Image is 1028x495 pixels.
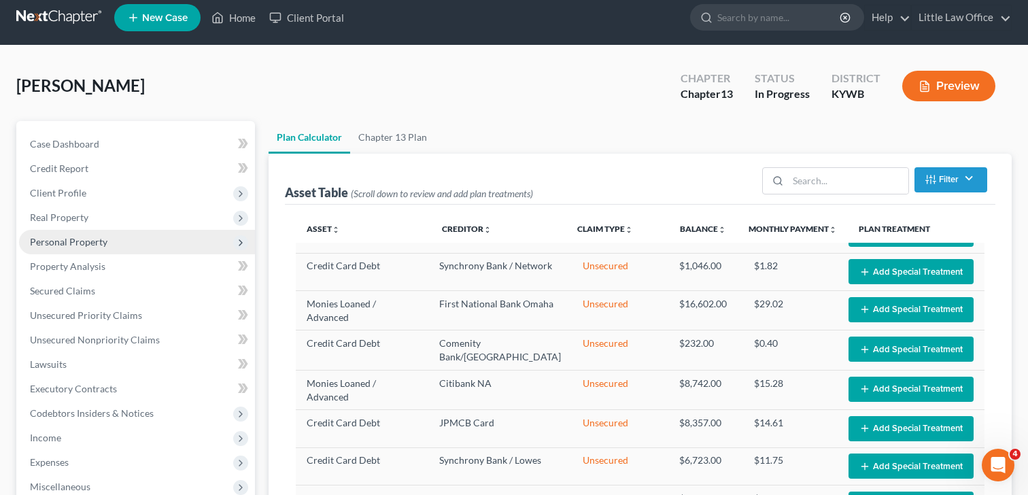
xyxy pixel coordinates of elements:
[848,216,984,243] th: Plan Treatment
[572,410,669,447] td: Unsecured
[19,303,255,328] a: Unsecured Priority Claims
[205,5,262,30] a: Home
[428,447,572,485] td: Synchrony Bank / Lowes
[743,253,838,290] td: $1.82
[350,121,435,154] a: Chapter 13 Plan
[749,224,837,234] a: Monthly Paymentunfold_more
[285,184,533,201] div: Asset Table
[30,163,88,174] span: Credit Report
[865,5,910,30] a: Help
[30,285,95,296] span: Secured Claims
[428,370,572,409] td: Citibank NA
[483,226,492,234] i: unfold_more
[30,211,88,223] span: Real Property
[849,416,974,441] button: Add Special Treatment
[788,168,908,194] input: Search...
[19,254,255,279] a: Property Analysis
[668,330,743,370] td: $232.00
[849,337,974,362] button: Add Special Treatment
[428,253,572,290] td: Synchrony Bank / Network
[30,481,90,492] span: Miscellaneous
[668,253,743,290] td: $1,046.00
[680,224,726,234] a: Balanceunfold_more
[572,253,669,290] td: Unsecured
[296,253,428,290] td: Credit Card Debt
[428,291,572,330] td: First National Bank Omaha
[19,132,255,156] a: Case Dashboard
[19,377,255,401] a: Executory Contracts
[849,377,974,402] button: Add Special Treatment
[572,291,669,330] td: Unsecured
[743,410,838,447] td: $14.61
[914,167,987,192] button: Filter
[743,291,838,330] td: $29.02
[717,5,842,30] input: Search by name...
[19,156,255,181] a: Credit Report
[332,226,340,234] i: unfold_more
[755,71,810,86] div: Status
[829,226,837,234] i: unfold_more
[269,121,350,154] a: Plan Calculator
[30,358,67,370] span: Lawsuits
[30,334,160,345] span: Unsecured Nonpriority Claims
[849,259,974,284] button: Add Special Treatment
[832,71,880,86] div: District
[902,71,995,101] button: Preview
[30,138,99,150] span: Case Dashboard
[142,13,188,23] span: New Case
[442,224,492,234] a: Creditorunfold_more
[296,291,428,330] td: Monies Loaned / Advanced
[30,236,107,247] span: Personal Property
[572,447,669,485] td: Unsecured
[30,432,61,443] span: Income
[30,260,105,272] span: Property Analysis
[577,224,633,234] a: Claim Typeunfold_more
[30,309,142,321] span: Unsecured Priority Claims
[19,279,255,303] a: Secured Claims
[681,86,733,102] div: Chapter
[625,226,633,234] i: unfold_more
[262,5,351,30] a: Client Portal
[572,370,669,409] td: Unsecured
[743,447,838,485] td: $11.75
[755,86,810,102] div: In Progress
[428,330,572,370] td: Comenity Bank/[GEOGRAPHIC_DATA]
[743,370,838,409] td: $15.28
[296,410,428,447] td: Credit Card Debt
[30,383,117,394] span: Executory Contracts
[721,87,733,100] span: 13
[982,449,1014,481] iframe: Intercom live chat
[668,291,743,330] td: $16,602.00
[668,447,743,485] td: $6,723.00
[30,456,69,468] span: Expenses
[16,75,145,95] span: [PERSON_NAME]
[19,352,255,377] a: Lawsuits
[30,407,154,419] span: Codebtors Insiders & Notices
[296,447,428,485] td: Credit Card Debt
[668,410,743,447] td: $8,357.00
[307,224,340,234] a: Assetunfold_more
[718,226,726,234] i: unfold_more
[832,86,880,102] div: KYWB
[572,330,669,370] td: Unsecured
[1010,449,1021,460] span: 4
[428,410,572,447] td: JPMCB Card
[351,188,533,199] span: (Scroll down to review and add plan treatments)
[912,5,1011,30] a: Little Law Office
[681,71,733,86] div: Chapter
[849,454,974,479] button: Add Special Treatment
[296,330,428,370] td: Credit Card Debt
[30,187,86,199] span: Client Profile
[19,328,255,352] a: Unsecured Nonpriority Claims
[296,370,428,409] td: Monies Loaned / Advanced
[668,370,743,409] td: $8,742.00
[849,297,974,322] button: Add Special Treatment
[743,330,838,370] td: $0.40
